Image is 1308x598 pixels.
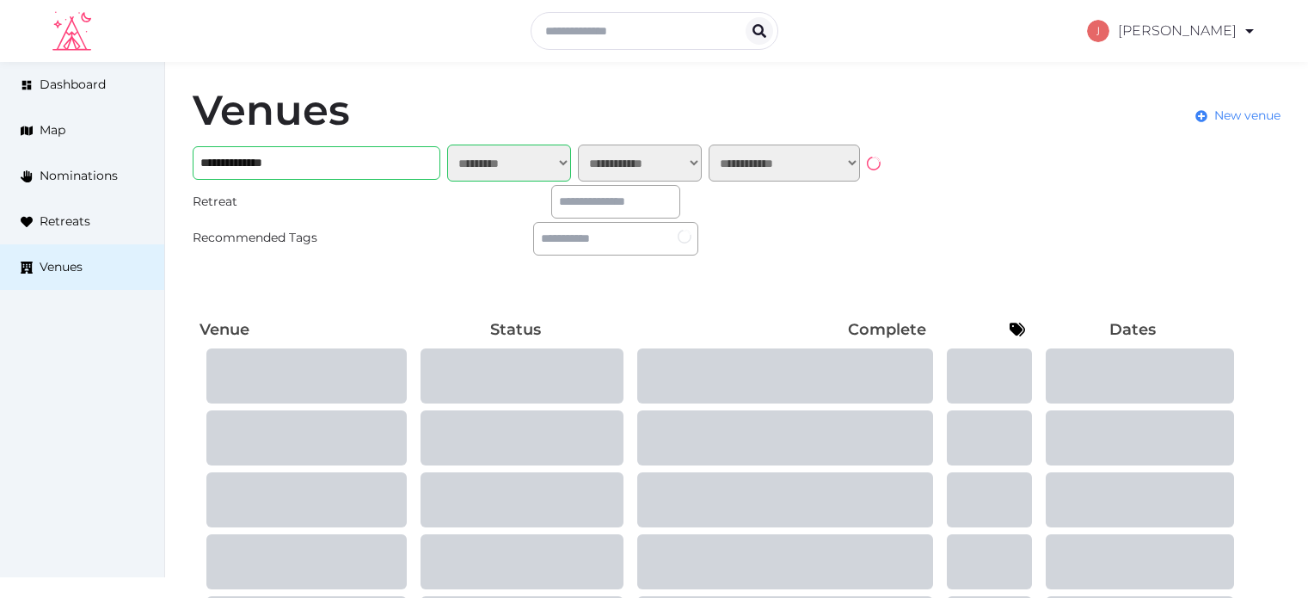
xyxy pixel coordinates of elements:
[40,213,90,231] span: Retreats
[193,193,358,211] div: Retreat
[1032,314,1235,345] th: Dates
[193,89,350,131] h1: Venues
[193,314,407,345] th: Venue
[623,314,933,345] th: Complete
[40,167,118,185] span: Nominations
[40,258,83,276] span: Venues
[40,76,106,94] span: Dashboard
[1214,107,1280,125] span: New venue
[40,121,65,139] span: Map
[1195,107,1280,125] a: New venue
[407,314,623,345] th: Status
[193,229,358,247] div: Recommended Tags
[1087,7,1256,55] a: [PERSON_NAME]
